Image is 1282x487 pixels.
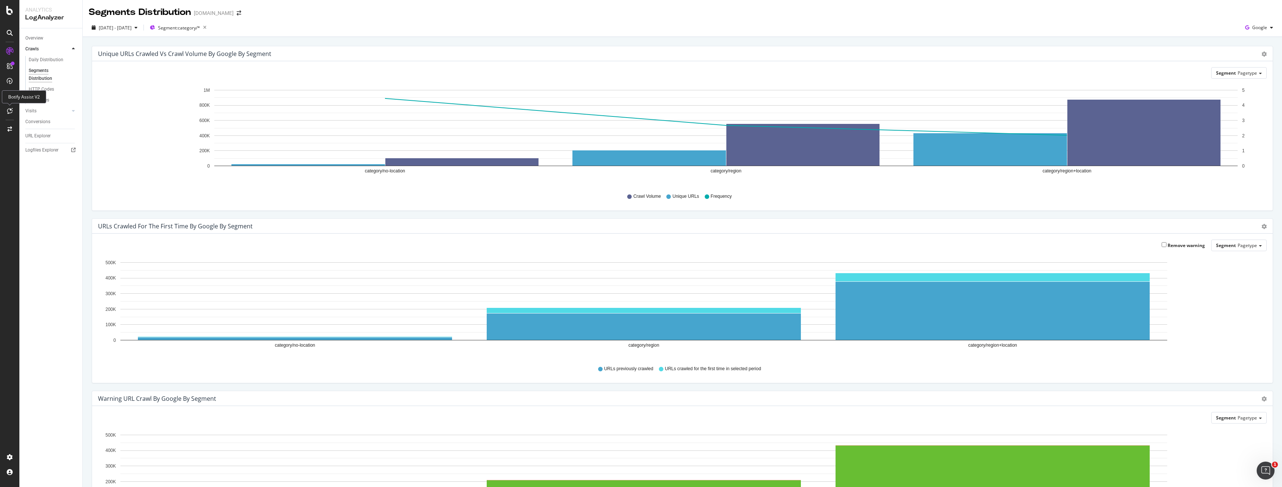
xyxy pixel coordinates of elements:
[1238,242,1257,249] span: Pagetype
[1262,51,1267,57] div: gear
[99,25,132,31] span: [DATE] - [DATE]
[1216,415,1236,421] span: Segment
[1257,462,1275,480] iframe: Intercom live chat
[199,118,210,123] text: 600K
[1242,149,1245,154] text: 1
[105,276,116,281] text: 400K
[29,56,77,64] a: Daily Distribution
[1242,133,1245,138] text: 2
[98,395,216,402] div: Warning URL Crawl by google by Segment
[98,50,271,57] div: Unique URLs Crawled vs Crawl Volume by google by Segment
[105,260,116,265] text: 500K
[25,132,51,140] div: URL Explorer
[1238,415,1257,421] span: Pagetype
[25,107,37,115] div: Visits
[633,193,661,200] span: Crawl Volume
[1242,22,1276,34] button: Google
[2,90,46,103] div: Botify Assist V2
[711,169,742,174] text: category/region
[105,448,116,453] text: 400K
[25,13,76,22] div: LogAnalyzer
[25,118,77,126] a: Conversions
[98,257,1261,359] svg: A chart.
[25,45,39,53] div: Crawls
[89,6,191,19] div: Segments Distribution
[604,366,653,372] span: URLs previously crawled
[29,85,54,93] div: HTTP Codes
[275,343,315,348] text: category/no-location
[672,193,699,200] span: Unique URLs
[105,322,116,328] text: 100K
[1216,70,1236,76] span: Segment
[1216,242,1236,249] span: Segment
[203,88,210,93] text: 1M
[1272,462,1278,468] span: 1
[25,146,77,154] a: Logfiles Explorer
[98,222,253,230] div: URLs Crawled for the First Time by google by Segment
[968,343,1017,348] text: category/region+location
[25,146,59,154] div: Logfiles Explorer
[29,67,77,82] a: Segments Distribution
[29,67,70,82] div: Segments Distribution
[25,34,77,42] a: Overview
[29,56,63,64] div: Daily Distribution
[113,338,116,343] text: 0
[1262,224,1267,229] div: gear
[1042,169,1091,174] text: category/region+location
[1242,163,1245,169] text: 0
[25,6,76,13] div: Analytics
[25,132,77,140] a: URL Explorer
[711,193,732,200] span: Frequency
[1238,70,1257,76] span: Pagetype
[105,433,116,438] text: 500K
[1242,118,1245,123] text: 3
[105,307,116,312] text: 200K
[158,25,200,31] span: Segment: category/*
[25,118,50,126] div: Conversions
[1252,24,1267,31] span: Google
[199,149,210,154] text: 200K
[237,10,241,16] div: arrow-right-arrow-left
[98,85,1261,186] svg: A chart.
[105,291,116,296] text: 300K
[194,9,234,17] div: [DOMAIN_NAME]
[199,133,210,138] text: 400K
[365,169,405,174] text: category/no-location
[147,22,209,34] button: Segment:category/*
[1262,396,1267,402] div: gear
[1162,242,1205,249] label: Remove warning
[25,34,43,42] div: Overview
[29,85,77,93] a: HTTP Codes
[29,96,77,104] a: Resources
[25,107,70,115] a: Visits
[1242,88,1245,93] text: 5
[665,366,761,372] span: URLs crawled for the first time in selected period
[207,163,210,169] text: 0
[1162,242,1166,247] input: Remove warning
[105,479,116,484] text: 200K
[25,45,70,53] a: Crawls
[199,103,210,108] text: 800K
[628,343,659,348] text: category/region
[89,22,140,34] button: [DATE] - [DATE]
[105,463,116,469] text: 300K
[1242,103,1245,108] text: 4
